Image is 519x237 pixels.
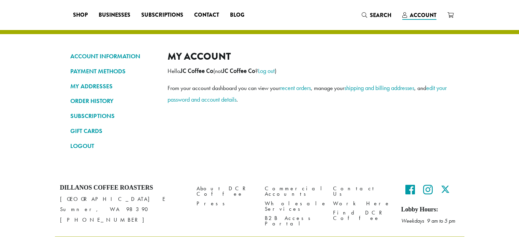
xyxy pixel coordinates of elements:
a: GIFT CARDS [70,125,157,137]
a: shipping and billing addresses [344,84,414,92]
a: Find DCR Coffee [333,208,391,223]
a: Press [197,199,255,208]
strong: JC Coffee Co [180,67,213,75]
a: Wholesale Services [265,199,323,213]
strong: JC Coffee Co [222,67,255,75]
a: MY ADDRESSES [70,80,157,92]
span: Subscriptions [141,11,183,19]
a: recent orders [280,84,311,92]
a: edit your password and account details [168,84,447,103]
a: About DCR Coffee [197,184,255,199]
p: [GEOGRAPHIC_DATA] E Sumner, WA 98390 [PHONE_NUMBER] [60,194,186,225]
p: From your account dashboard you can view your , manage your , and . [168,82,449,105]
a: LOGOUT [70,140,157,152]
a: ACCOUNT INFORMATION [70,50,157,62]
p: Hello (not ? ) [168,65,449,77]
a: ORDER HISTORY [70,95,157,107]
span: Shop [73,11,88,19]
a: B2B Access Portal [265,213,323,228]
h2: My account [168,50,449,62]
span: Contact [194,11,219,19]
a: Commercial Accounts [265,184,323,199]
span: Account [410,11,436,19]
a: PAYMENT METHODS [70,65,157,77]
h5: Lobby Hours: [401,206,459,213]
a: Search [356,10,397,21]
span: Businesses [99,11,130,19]
span: Blog [230,11,244,19]
a: Log out [258,67,275,75]
span: Search [370,11,391,19]
a: SUBSCRIPTIONS [70,110,157,122]
h4: Dillanos Coffee Roasters [60,184,186,192]
em: Weekdays 9 am to 5 pm [401,217,455,224]
nav: Account pages [70,50,157,157]
a: Shop [68,10,93,20]
a: Contact Us [333,184,391,199]
a: Work Here [333,199,391,208]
